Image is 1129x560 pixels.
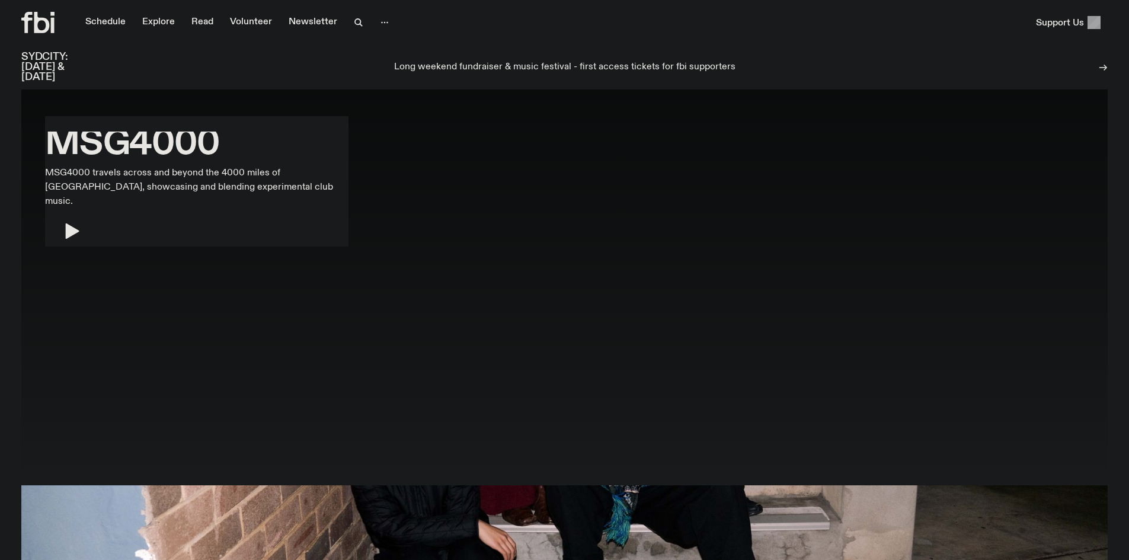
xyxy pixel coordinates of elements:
span: Support Us [1036,17,1084,28]
p: Long weekend fundraiser & music festival - first access tickets for fbi supporters [394,62,735,73]
a: MSG4000MSG4000 travels across and beyond the 4000 miles of [GEOGRAPHIC_DATA], showcasing and blen... [45,116,348,247]
h3: MSG4000 [45,128,348,161]
p: MSG4000 travels across and beyond the 4000 miles of [GEOGRAPHIC_DATA], showcasing and blending ex... [45,166,348,209]
a: Schedule [78,14,133,31]
button: Support Us [1029,14,1108,31]
h3: SYDCITY: [DATE] & [DATE] [21,52,97,82]
a: Volunteer [223,14,279,31]
a: Read [184,14,220,31]
a: Newsletter [282,14,344,31]
a: Explore [135,14,182,31]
